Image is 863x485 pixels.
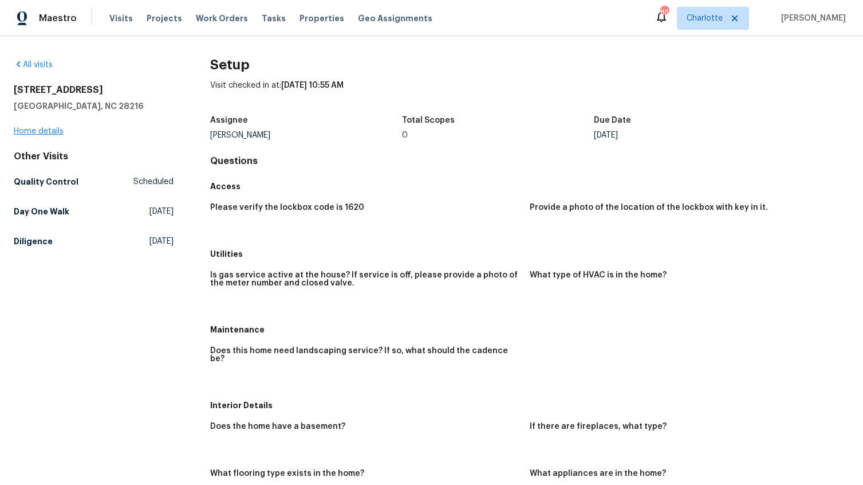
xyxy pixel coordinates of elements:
[210,248,849,260] h5: Utilities
[210,423,345,431] h5: Does the home have a basement?
[14,84,174,96] h2: [STREET_ADDRESS]
[133,176,174,187] span: Scheduled
[210,324,849,335] h5: Maintenance
[14,127,64,135] a: Home details
[210,155,849,167] h4: Questions
[14,206,69,217] h5: Day One Walk
[14,201,174,222] a: Day One Walk[DATE]
[14,61,53,69] a: All visits
[594,131,786,139] div: [DATE]
[262,14,286,22] span: Tasks
[39,13,77,24] span: Maestro
[14,236,53,247] h5: Diligence
[594,116,631,124] h5: Due Date
[358,13,432,24] span: Geo Assignments
[281,81,344,89] span: [DATE] 10:55 AM
[210,80,849,109] div: Visit checked in at:
[210,116,248,124] h5: Assignee
[210,271,521,287] h5: Is gas service active at the house? If service is off, please provide a photo of the meter number...
[149,206,174,217] span: [DATE]
[196,13,248,24] span: Work Orders
[109,13,133,24] span: Visits
[530,271,667,279] h5: What type of HVAC is in the home?
[210,204,364,212] h5: Please verify the lockbox code is 1620
[777,13,846,24] span: [PERSON_NAME]
[210,59,849,71] h2: Setup
[402,131,594,139] div: 0
[210,470,364,478] h5: What flooring type exists in the home?
[687,13,723,24] span: Charlotte
[14,171,174,192] a: Quality ControlScheduled
[149,236,174,247] span: [DATE]
[530,204,768,212] h5: Provide a photo of the location of the lockbox with key in it.
[147,13,182,24] span: Projects
[14,151,174,162] div: Other Visits
[14,176,78,187] h5: Quality Control
[660,7,668,18] div: 85
[210,347,521,363] h5: Does this home need landscaping service? If so, what should the cadence be?
[210,181,849,192] h5: Access
[530,423,667,431] h5: If there are fireplaces, what type?
[210,131,402,139] div: [PERSON_NAME]
[14,231,174,252] a: Diligence[DATE]
[530,470,666,478] h5: What appliances are in the home?
[210,400,849,411] h5: Interior Details
[402,116,455,124] h5: Total Scopes
[300,13,344,24] span: Properties
[14,100,174,112] h5: [GEOGRAPHIC_DATA], NC 28216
